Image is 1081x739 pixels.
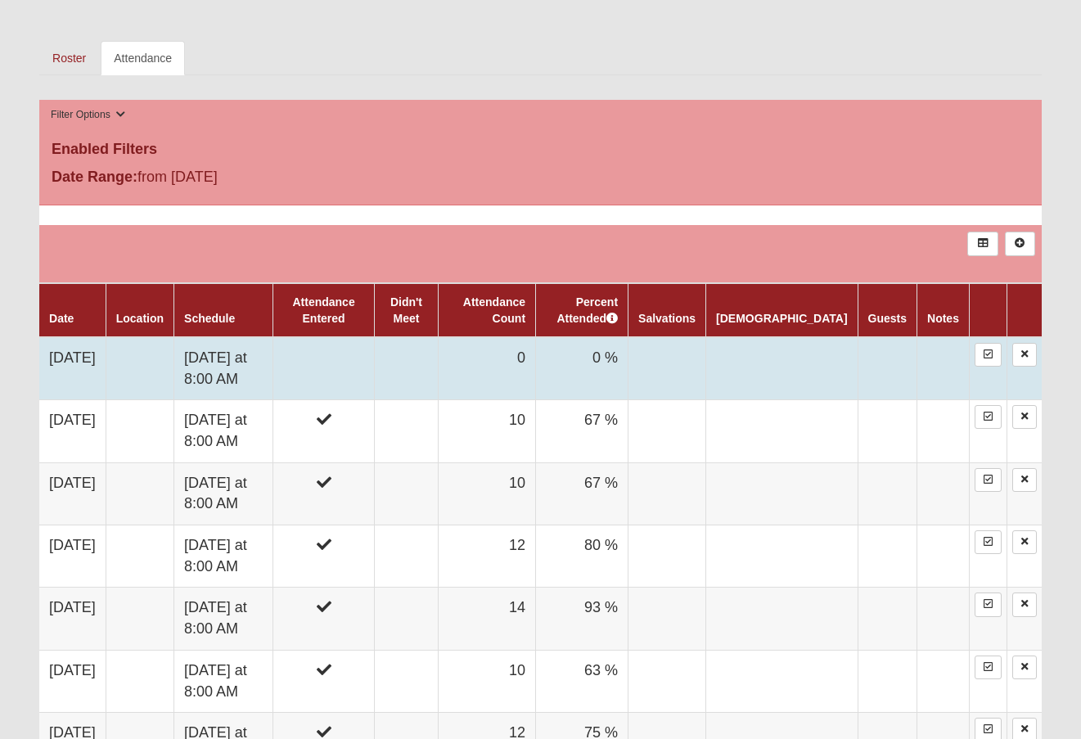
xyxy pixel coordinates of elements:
td: [DATE] [39,588,106,650]
td: [DATE] at 8:00 AM [174,525,273,588]
a: Delete [1012,656,1037,679]
a: Roster [39,41,99,75]
a: Delete [1012,405,1037,429]
th: [DEMOGRAPHIC_DATA] [706,283,858,337]
a: Attendance Count [463,295,525,325]
th: Salvations [628,283,706,337]
td: [DATE] at 8:00 AM [174,400,273,462]
td: 93 % [536,588,628,650]
td: 10 [439,650,536,712]
a: Schedule [184,312,235,325]
td: 0 % [536,337,628,400]
td: [DATE] [39,525,106,588]
td: 10 [439,400,536,462]
label: Date Range: [52,166,137,188]
a: Percent Attended [556,295,618,325]
td: [DATE] at 8:00 AM [174,462,273,525]
a: Delete [1012,343,1037,367]
td: [DATE] at 8:00 AM [174,588,273,650]
td: [DATE] at 8:00 AM [174,650,273,712]
a: Attendance Entered [292,295,354,325]
a: Location [116,312,164,325]
a: Enter Attendance [975,530,1002,554]
a: Enter Attendance [975,656,1002,679]
td: [DATE] [39,462,106,525]
a: Delete [1012,468,1037,492]
a: Notes [927,312,959,325]
td: 67 % [536,400,628,462]
h4: Enabled Filters [52,141,1029,159]
a: Alt+N [1005,232,1035,255]
a: Delete [1012,530,1037,554]
div: from [DATE] [39,166,373,192]
a: Enter Attendance [975,343,1002,367]
td: 63 % [536,650,628,712]
td: 10 [439,462,536,525]
a: Attendance [101,41,185,75]
a: Enter Attendance [975,405,1002,429]
a: Didn't Meet [390,295,422,325]
td: 80 % [536,525,628,588]
td: [DATE] [39,650,106,712]
td: 0 [439,337,536,400]
a: Enter Attendance [975,593,1002,616]
td: [DATE] at 8:00 AM [174,337,273,400]
td: [DATE] [39,337,106,400]
td: 14 [439,588,536,650]
button: Filter Options [46,106,130,124]
a: Date [49,312,74,325]
a: Export to Excel [967,232,998,255]
td: 12 [439,525,536,588]
a: Delete [1012,593,1037,616]
a: Enter Attendance [975,468,1002,492]
td: 67 % [536,462,628,525]
th: Guests [858,283,917,337]
td: [DATE] [39,400,106,462]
